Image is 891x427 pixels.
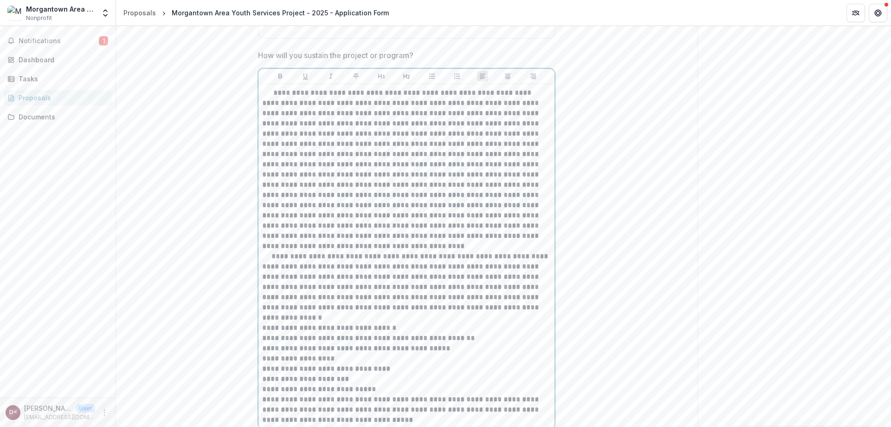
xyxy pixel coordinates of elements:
[4,90,112,105] a: Proposals
[4,71,112,86] a: Tasks
[846,4,865,22] button: Partners
[120,6,393,20] nav: breadcrumb
[99,407,110,418] button: More
[99,4,112,22] button: Open entity switcher
[300,71,311,82] button: Underline
[275,71,286,82] button: Bold
[350,71,362,82] button: Strike
[19,112,104,122] div: Documents
[24,403,72,413] p: [PERSON_NAME] <[EMAIL_ADDRESS][DOMAIN_NAME]>
[426,71,438,82] button: Bullet List
[19,74,104,84] div: Tasks
[452,71,463,82] button: Ordered List
[123,8,156,18] div: Proposals
[477,71,488,82] button: Align Left
[24,413,95,421] p: [EMAIL_ADDRESS][DOMAIN_NAME]
[376,71,387,82] button: Heading 1
[26,4,95,14] div: Morgantown Area Youth Services Project
[502,71,513,82] button: Align Center
[4,109,112,125] a: Documents
[19,55,104,65] div: Dashboard
[26,14,52,22] span: Nonprofit
[120,6,160,20] a: Proposals
[19,37,99,45] span: Notifications
[528,71,539,82] button: Align Right
[76,404,95,413] p: User
[258,50,413,61] p: How will you sustain the project or program?
[325,71,336,82] button: Italicize
[7,6,22,20] img: Morgantown Area Youth Services Project
[4,52,112,67] a: Dashboard
[99,36,108,46] span: 1
[9,409,17,415] div: Danny Trejo <maysp160@gmail.com>
[19,93,104,103] div: Proposals
[401,71,412,82] button: Heading 2
[869,4,887,22] button: Get Help
[172,8,389,18] div: Morgantown Area Youth Services Project - 2025 - Application Form
[4,33,112,48] button: Notifications1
